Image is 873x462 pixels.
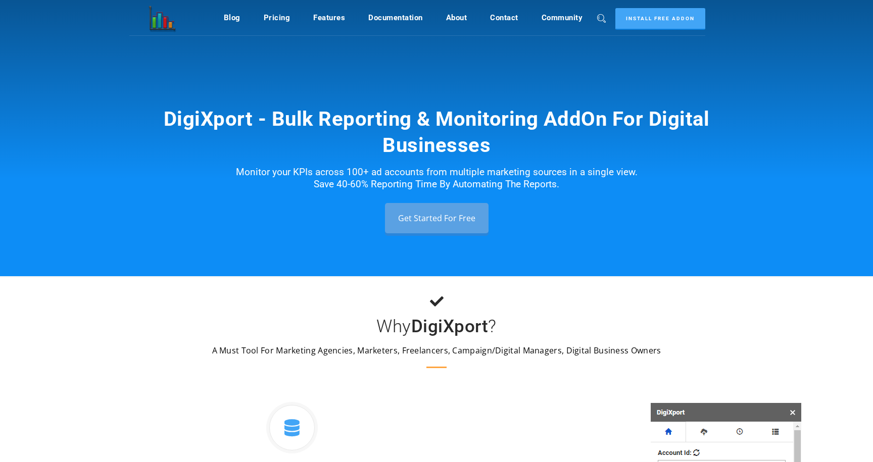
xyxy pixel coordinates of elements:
h1: DigiXport - Bulk Reporting & Monitoring AddOn For Digital Businesses [149,106,724,159]
a: Contact [490,8,518,27]
a: Community [542,8,583,27]
a: Documentation [368,8,423,27]
a: Features [313,8,345,27]
a: About [446,8,467,27]
a: Blog [224,8,240,27]
a: Get Started For Free [385,203,489,233]
b: DigiXport [411,316,489,337]
a: Install Free Addon [615,8,705,30]
a: Pricing [264,8,290,27]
